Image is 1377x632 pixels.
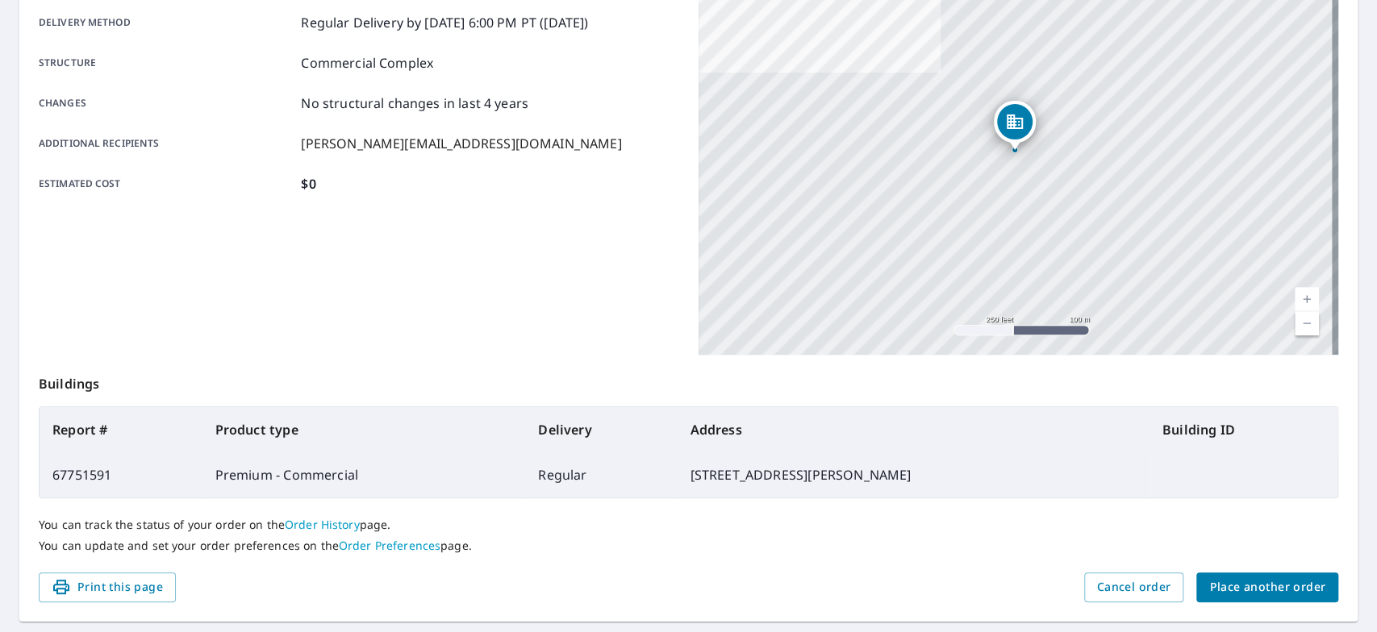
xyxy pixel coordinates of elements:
[1196,572,1338,602] button: Place another order
[39,518,1338,532] p: You can track the status of your order on the page.
[677,407,1149,452] th: Address
[1150,407,1337,452] th: Building ID
[285,517,360,532] a: Order History
[301,174,315,193] p: $0
[525,407,677,452] th: Delivery
[40,452,202,497] td: 67751591
[1295,311,1319,335] a: Current Level 17, Zoom Out
[301,13,588,32] p: Regular Delivery by [DATE] 6:00 PM PT ([DATE])
[40,407,202,452] th: Report #
[39,134,294,153] p: Additional recipients
[1097,577,1171,597] span: Cancel order
[39,538,1338,553] p: You can update and set your order preferences on the page.
[301,94,528,113] p: No structural changes in last 4 years
[339,538,440,553] a: Order Preferences
[39,355,1338,406] p: Buildings
[52,577,163,597] span: Print this page
[525,452,677,497] td: Regular
[1084,572,1184,602] button: Cancel order
[994,101,1036,151] div: Dropped pin, building 1, Commercial property, 12851 Bonita Beach Rd SE Bonita Springs, FL 34135
[677,452,1149,497] td: [STREET_ADDRESS][PERSON_NAME]
[301,53,433,73] p: Commercial Complex
[39,53,294,73] p: Structure
[202,452,526,497] td: Premium - Commercial
[39,174,294,193] p: Estimated cost
[39,572,176,602] button: Print this page
[202,407,526,452] th: Product type
[39,94,294,113] p: Changes
[1295,287,1319,311] a: Current Level 17, Zoom In
[39,13,294,32] p: Delivery method
[301,134,621,153] p: [PERSON_NAME][EMAIL_ADDRESS][DOMAIN_NAME]
[1209,577,1325,597] span: Place another order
